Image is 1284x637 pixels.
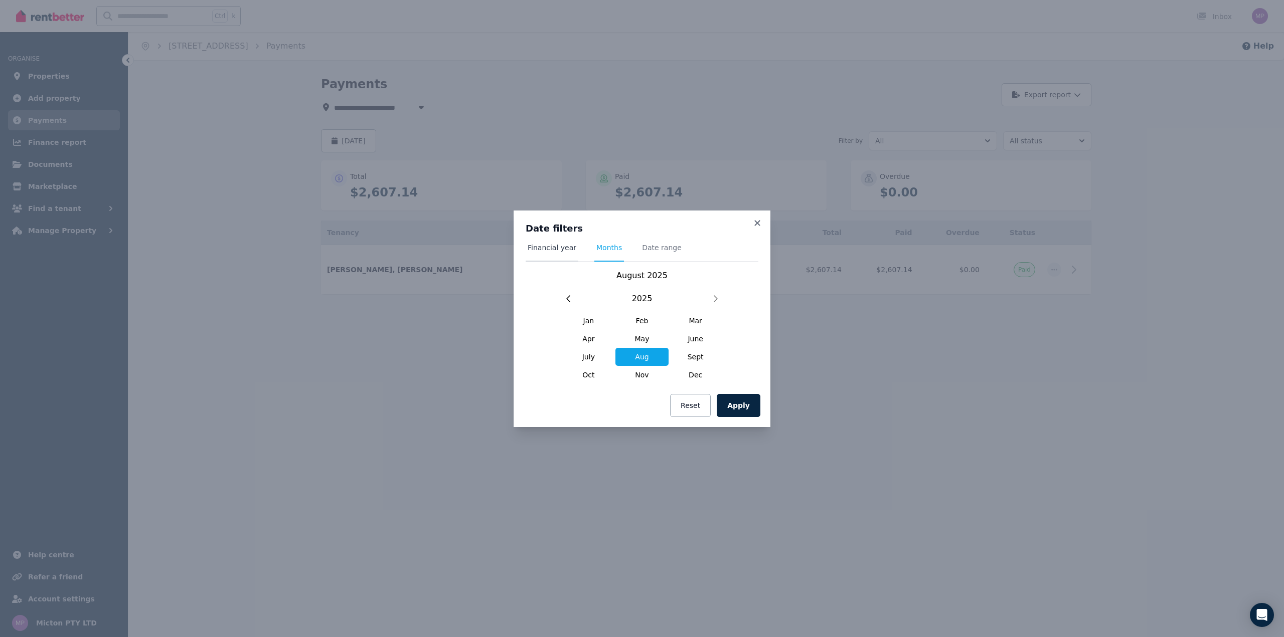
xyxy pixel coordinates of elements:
[526,223,758,235] h3: Date filters
[642,243,682,253] span: Date range
[615,312,669,330] span: Feb
[669,330,722,348] span: June
[616,271,668,280] span: August 2025
[562,366,615,384] span: Oct
[670,394,711,417] button: Reset
[615,330,669,348] span: May
[669,312,722,330] span: Mar
[615,348,669,366] span: Aug
[615,366,669,384] span: Nov
[669,366,722,384] span: Dec
[526,243,758,262] nav: Tabs
[717,394,760,417] button: Apply
[632,293,653,305] span: 2025
[528,243,576,253] span: Financial year
[562,348,615,366] span: July
[1250,603,1274,627] div: Open Intercom Messenger
[562,330,615,348] span: Apr
[562,312,615,330] span: Jan
[669,348,722,366] span: Sept
[596,243,622,253] span: Months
